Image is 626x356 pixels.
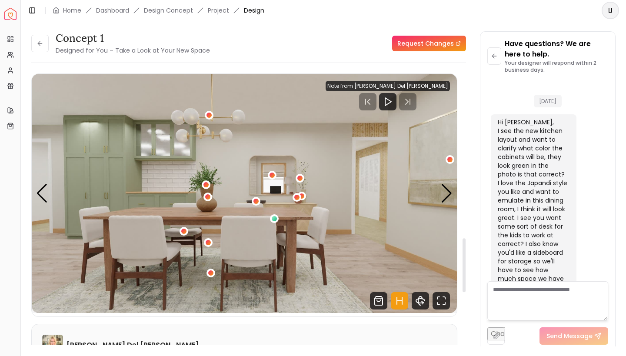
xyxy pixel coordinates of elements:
[67,340,199,350] h6: [PERSON_NAME] Del [PERSON_NAME]
[32,74,457,313] img: Design Render 2
[534,95,562,107] span: [DATE]
[56,31,210,45] h3: Concept 1
[244,6,264,15] span: Design
[412,292,429,309] svg: 360 View
[505,60,608,73] p: Your designer will respond within 2 business days.
[392,36,466,51] a: Request Changes
[32,74,457,313] div: Carousel
[32,74,457,313] div: 2 / 4
[326,81,450,91] div: Note from [PERSON_NAME] Del [PERSON_NAME]
[505,39,608,60] p: Have questions? We are here to help.
[53,6,264,15] nav: breadcrumb
[383,96,393,107] svg: Play
[370,292,387,309] svg: Shop Products from this design
[96,6,129,15] a: Dashboard
[4,8,17,20] img: Spacejoy Logo
[4,8,17,20] a: Spacejoy
[208,6,229,15] a: Project
[63,6,81,15] a: Home
[441,184,453,203] div: Next slide
[56,46,210,55] small: Designed for You – Take a Look at Your New Space
[42,335,63,356] img: Tina Martin Del Campo
[391,292,408,309] svg: Hotspots Toggle
[144,6,193,15] li: Design Concept
[433,292,450,309] svg: Fullscreen
[603,3,618,18] span: LI
[602,2,619,19] button: LI
[36,184,48,203] div: Previous slide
